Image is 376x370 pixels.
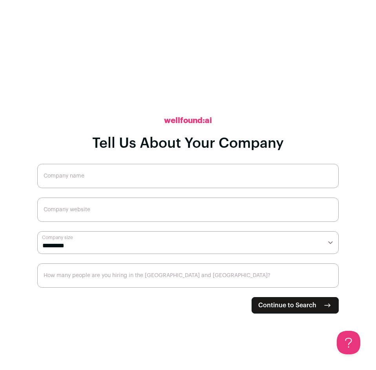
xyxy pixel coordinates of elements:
[92,136,284,151] h1: Tell Us About Your Company
[252,297,339,314] button: Continue to Search
[37,164,339,188] input: Company name
[37,263,339,288] input: How many people are you hiring in the US and Canada?
[37,198,339,222] input: Company website
[164,115,212,126] h2: wellfound:ai
[258,301,316,310] span: Continue to Search
[337,331,360,354] iframe: Help Scout Beacon - Open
